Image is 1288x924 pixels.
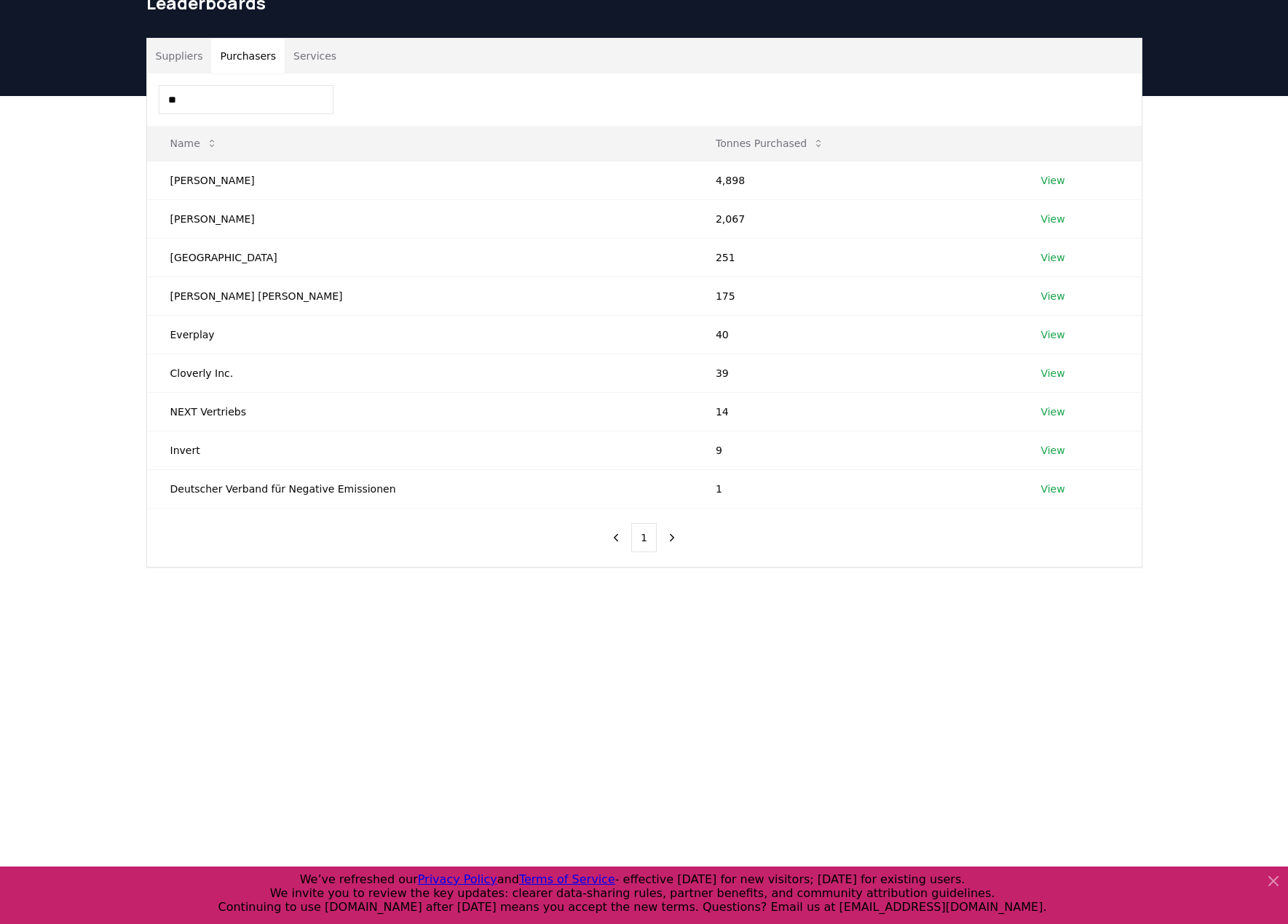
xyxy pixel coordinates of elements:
[1040,173,1064,188] a: View
[692,392,1018,431] td: 14
[1040,212,1064,226] a: View
[692,315,1018,354] td: 40
[1040,289,1064,303] a: View
[692,276,1018,315] td: 175
[692,431,1018,469] td: 9
[147,199,692,238] td: [PERSON_NAME]
[704,129,836,158] button: Tonnes Purchased
[1040,482,1064,496] a: View
[147,431,692,469] td: Invert
[1040,250,1064,265] a: View
[1040,405,1064,419] a: View
[147,39,212,73] button: Suppliers
[604,523,628,552] button: previous page
[159,129,229,158] button: Name
[147,238,692,276] td: [GEOGRAPHIC_DATA]
[285,39,345,73] button: Services
[692,469,1018,508] td: 1
[692,238,1018,276] td: 251
[631,523,657,552] button: 1
[1040,443,1064,458] a: View
[692,354,1018,392] td: 39
[692,161,1018,199] td: 4,898
[147,161,692,199] td: [PERSON_NAME]
[147,354,692,392] td: Cloverly Inc.
[147,469,692,508] td: Deutscher Verband für Negative Emissionen
[1040,327,1064,342] a: View
[660,523,684,552] button: next page
[211,39,285,73] button: Purchasers
[147,315,692,354] td: Everplay
[147,276,692,315] td: [PERSON_NAME] [PERSON_NAME]
[1040,366,1064,381] a: View
[692,199,1018,238] td: 2,067
[147,392,692,431] td: NEXT Vertriebs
